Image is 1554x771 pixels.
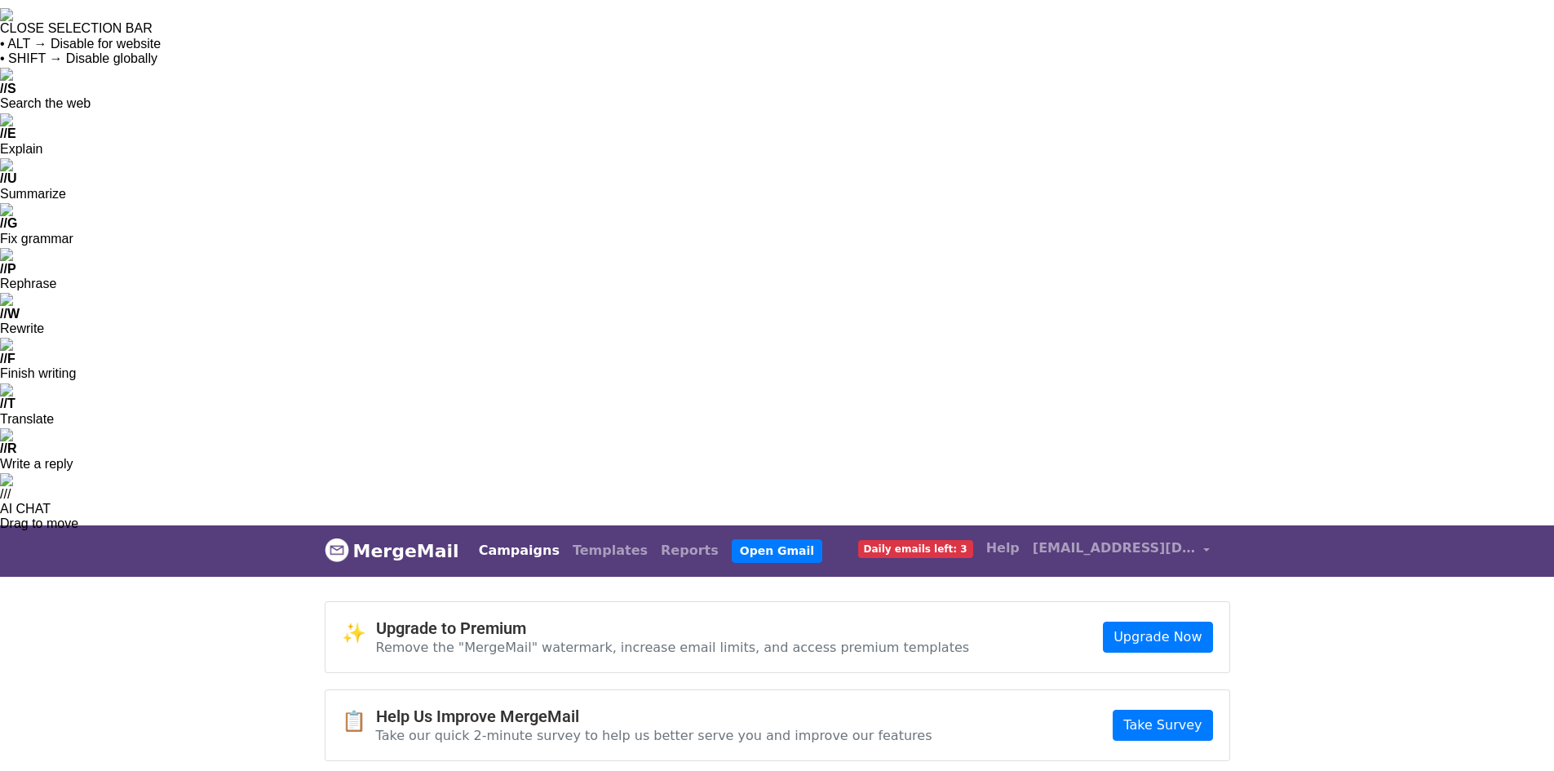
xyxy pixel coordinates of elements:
[1472,693,1554,771] iframe: Chat Widget
[325,534,459,568] a: MergeMail
[1113,710,1212,741] a: Take Survey
[376,639,970,656] p: Remove the "MergeMail" watermark, increase email limits, and access premium templates
[980,532,1026,565] a: Help
[858,540,973,558] span: Daily emails left: 3
[1103,622,1212,653] a: Upgrade Now
[472,534,566,567] a: Campaigns
[376,707,932,726] h4: Help Us Improve MergeMail
[342,622,376,645] span: ✨
[1026,532,1217,570] a: [EMAIL_ADDRESS][DOMAIN_NAME]
[654,534,725,567] a: Reports
[852,532,980,565] a: Daily emails left: 3
[732,539,822,563] a: Open Gmail
[1033,538,1196,558] span: [EMAIL_ADDRESS][DOMAIN_NAME]
[342,710,376,733] span: 📋
[376,727,932,744] p: Take our quick 2-minute survey to help us better serve you and improve our features
[376,618,970,638] h4: Upgrade to Premium
[325,538,349,562] img: MergeMail logo
[566,534,654,567] a: Templates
